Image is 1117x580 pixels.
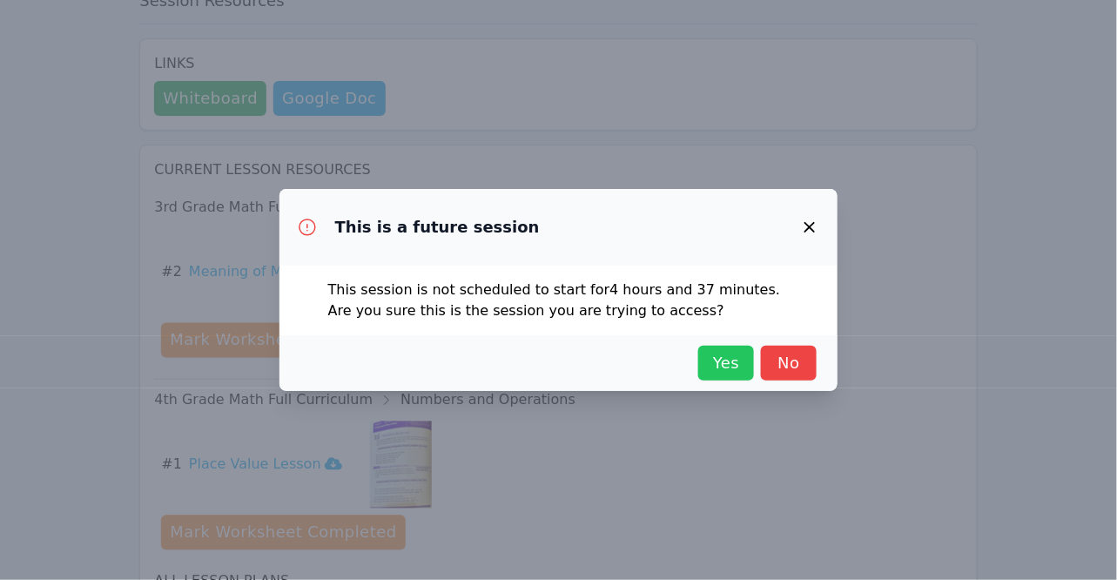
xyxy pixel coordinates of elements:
[761,346,817,381] button: No
[707,351,745,375] span: Yes
[328,280,790,321] p: This session is not scheduled to start for 4 hours and 37 minutes . Are you sure this is the sess...
[335,217,540,238] h3: This is a future session
[770,351,808,375] span: No
[698,346,754,381] button: Yes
